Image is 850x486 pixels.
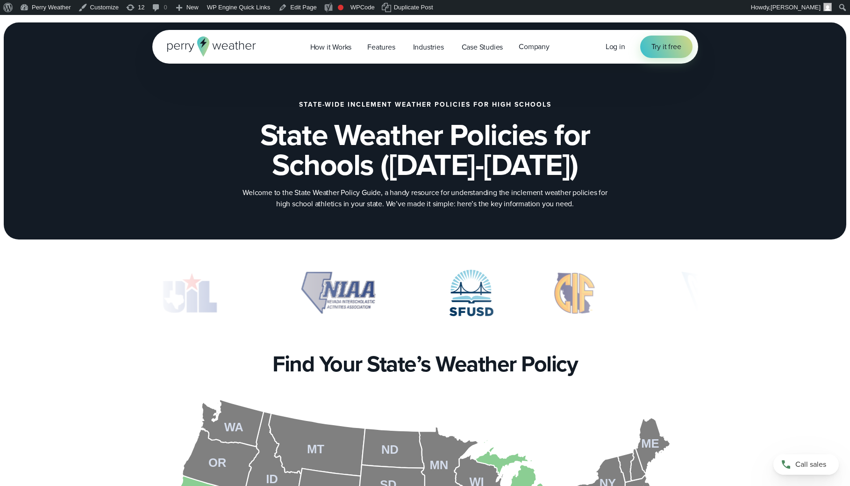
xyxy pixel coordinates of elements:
img: San Fransisco Unified School District [450,269,494,316]
h2: State-Wide Inclement Weather Policies for High Schools [299,101,551,109]
tspan: ME [641,437,659,450]
tspan: MT [307,442,324,456]
span: Features [367,42,395,53]
div: slideshow [152,269,698,321]
span: Call sales [795,459,826,470]
a: Log in [606,41,625,52]
img: CHSAA-Colorado-High-School-Activities-Association.svg [656,269,788,316]
tspan: ID [266,472,278,486]
span: Case Studies [462,42,503,53]
span: Industries [413,42,444,53]
h1: State Weather Policies for Schools ([DATE]-[DATE]) [199,120,651,180]
img: NIAA-Nevada-Interscholastic-Activities-Association.svg [272,269,405,316]
h2: Find Your State’s Weather Policy [272,351,578,377]
span: [PERSON_NAME] [771,4,821,11]
p: Welcome to the State Weather Policy Guide, a handy resource for understanding the inclement weath... [238,187,612,210]
div: Needs improvement [338,5,343,10]
tspan: OR [208,456,227,469]
img: CIF.svg [539,269,611,316]
a: How it Works [302,37,360,57]
div: 5 of 10 [656,269,788,316]
a: Call sales [773,454,839,475]
span: How it Works [310,42,352,53]
tspan: ND [381,443,399,456]
tspan: MN [430,458,448,471]
tspan: WA [224,421,243,434]
div: 3 of 10 [450,269,494,316]
a: Case Studies [454,37,511,57]
span: Company [519,41,550,52]
div: 2 of 10 [272,269,405,316]
div: 4 of 10 [539,269,611,316]
a: Try it free [640,36,693,58]
div: 1 of 10 [152,269,227,316]
img: UIL.svg [152,269,227,316]
span: Try it free [651,41,681,52]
